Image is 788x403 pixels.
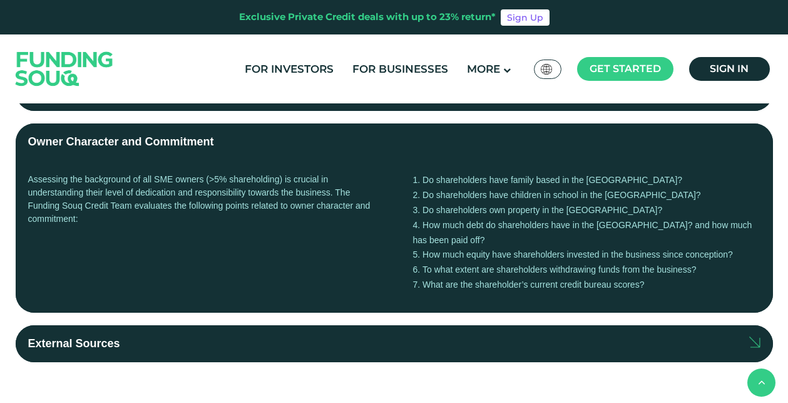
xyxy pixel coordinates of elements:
[239,10,496,24] div: Exclusive Private Credit deals with up to 23% return*
[28,133,214,150] div: Owner Character and Commitment
[413,263,760,278] li: To what extent are shareholders withdrawing funds from the business?
[541,64,552,75] img: SA Flag
[501,9,550,26] a: Sign Up
[3,37,126,100] img: Logo
[689,57,770,81] a: Sign in
[28,173,376,300] div: Assessing the background of all SME owners (>5% shareholding) is crucial in understanding their l...
[413,248,760,263] li: How much equity have shareholders invested in the business since conception?
[749,336,760,347] img: arrow up
[747,369,775,397] button: back
[710,63,749,75] span: Sign in
[413,188,760,203] li: Do shareholders have children in school in the [GEOGRAPHIC_DATA]?
[28,335,120,352] div: External Sources
[413,203,760,218] li: Do shareholders own property in the [GEOGRAPHIC_DATA]?
[467,63,500,75] span: More
[349,59,451,80] a: For Businesses
[413,278,760,293] li: What are the shareholder’s current credit bureau scores?
[413,218,760,248] li: How much debt do shareholders have in the [GEOGRAPHIC_DATA]? and how much has been paid off?
[242,59,337,80] a: For Investors
[413,173,760,188] li: Do shareholders have family based in the [GEOGRAPHIC_DATA]?
[590,63,661,75] span: Get started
